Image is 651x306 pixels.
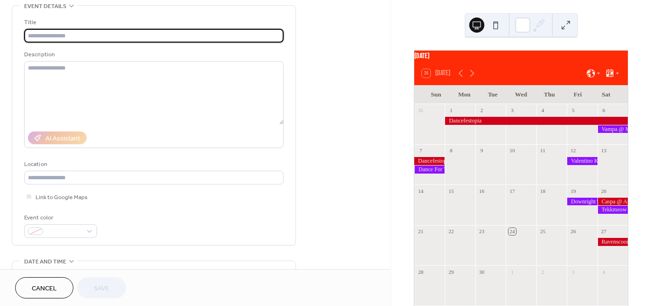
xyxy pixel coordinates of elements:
div: Wed [507,85,535,104]
div: 10 [508,147,516,154]
div: 21 [417,228,424,235]
div: 29 [447,268,455,275]
div: Tekkmeow @ Mississippi Underground STL [597,206,628,214]
div: 16 [478,187,485,194]
div: Vampa @ Mississippi Underground STL [597,125,628,133]
div: 2 [539,268,546,275]
div: Sat [592,85,620,104]
div: Event color [24,213,95,223]
span: Date and time [24,257,66,267]
div: Thu [535,85,563,104]
div: Sun [422,85,450,104]
div: 17 [508,187,516,194]
div: Location [24,159,282,169]
div: 13 [600,147,607,154]
div: Caspa @ Aura KC [597,198,628,206]
div: Dancefestopia [445,117,628,125]
div: 25 [539,228,546,235]
div: 27 [600,228,607,235]
div: 15 [447,187,455,194]
span: Link to Google Maps [36,192,88,202]
div: 4 [539,107,546,114]
div: Valentino Khan @ Mississippi Underground STL [567,157,597,165]
div: 1 [508,268,516,275]
div: 24 [508,228,516,235]
div: Title [24,17,282,27]
div: 6 [600,107,607,114]
div: [DATE] [414,51,628,62]
div: 14 [417,187,424,194]
div: Fri [563,85,592,104]
div: 31 [417,107,424,114]
div: 20 [600,187,607,194]
div: 2 [478,107,485,114]
div: Dancefestopia [414,157,445,165]
div: 11 [539,147,546,154]
span: Cancel [32,284,57,294]
div: Mon [450,85,479,104]
div: 18 [539,187,546,194]
div: 30 [478,268,485,275]
span: Event details [24,1,66,11]
div: 5 [570,107,577,114]
div: 4 [600,268,607,275]
div: Description [24,50,282,60]
div: Downright 9 Years Celebration @ Mississippi Underground STL [567,198,597,206]
div: Dance For Your Rights @ Forest Park Pavlion #7 [414,166,445,174]
button: Cancel [15,277,73,298]
div: 12 [570,147,577,154]
div: Tue [479,85,507,104]
div: 26 [570,228,577,235]
div: 9 [478,147,485,154]
div: 3 [570,268,577,275]
div: 22 [447,228,455,235]
div: 3 [508,107,516,114]
div: 1 [447,107,455,114]
div: Ravenscoon @ Aura KC [597,238,628,246]
div: 28 [417,268,424,275]
div: 8 [447,147,455,154]
div: 19 [570,187,577,194]
div: 7 [417,147,424,154]
div: 23 [478,228,485,235]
